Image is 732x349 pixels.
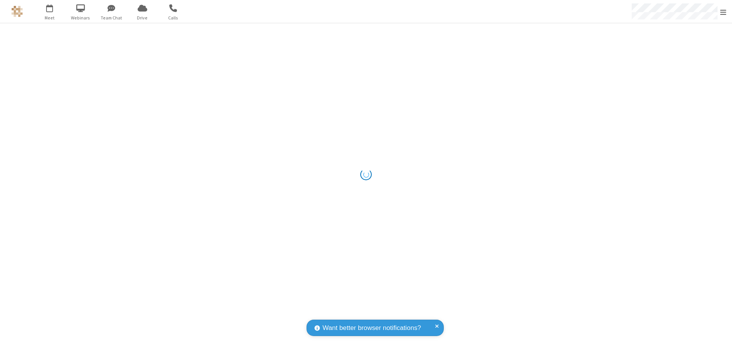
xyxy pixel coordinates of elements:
[323,323,421,333] span: Want better browser notifications?
[66,14,95,21] span: Webinars
[159,14,188,21] span: Calls
[35,14,64,21] span: Meet
[97,14,126,21] span: Team Chat
[128,14,157,21] span: Drive
[11,6,23,17] img: QA Selenium DO NOT DELETE OR CHANGE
